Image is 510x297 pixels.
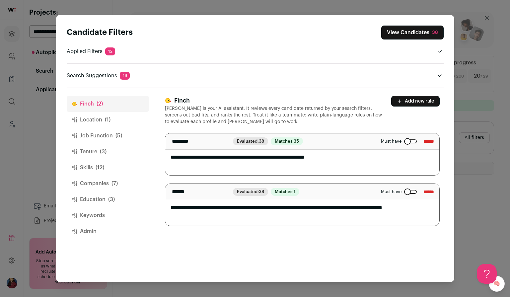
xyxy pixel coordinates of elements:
[271,137,303,145] span: Matches:
[67,191,149,207] button: Education(3)
[477,264,497,284] iframe: Help Scout Beacon - Open
[294,189,295,194] span: 1
[165,96,383,105] h3: Finch
[105,47,115,55] span: 12
[381,139,401,144] span: Must have
[108,195,115,203] span: (3)
[233,188,268,196] span: Evaluated:
[111,180,118,187] span: (7)
[97,100,103,108] span: (2)
[67,47,115,55] p: Applied Filters
[67,207,149,223] button: Keywords
[67,29,133,37] strong: Candidate Filters
[391,96,440,107] button: Add new rule
[96,164,104,172] span: (12)
[105,116,110,124] span: (1)
[67,160,149,176] button: Skills(12)
[489,276,505,292] a: 🧠
[67,223,149,239] button: Admin
[67,72,130,80] p: Search Suggestions
[67,128,149,144] button: Job Function(5)
[67,144,149,160] button: Tenure(3)
[165,105,383,125] p: [PERSON_NAME] is your AI assistant. It reviews every candidate returned by your search filters, s...
[233,137,268,145] span: Evaluated:
[100,148,107,156] span: (3)
[120,72,130,80] span: 19
[67,176,149,191] button: Companies(7)
[432,29,438,36] div: 38
[381,189,401,194] span: Must have
[436,47,444,55] button: Open applied filters
[259,189,264,194] span: 38
[67,96,149,112] button: Finch(2)
[259,139,264,143] span: 38
[294,139,299,143] span: 35
[381,26,444,39] button: Close search preferences
[271,188,299,196] span: Matches:
[67,112,149,128] button: Location(1)
[115,132,122,140] span: (5)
